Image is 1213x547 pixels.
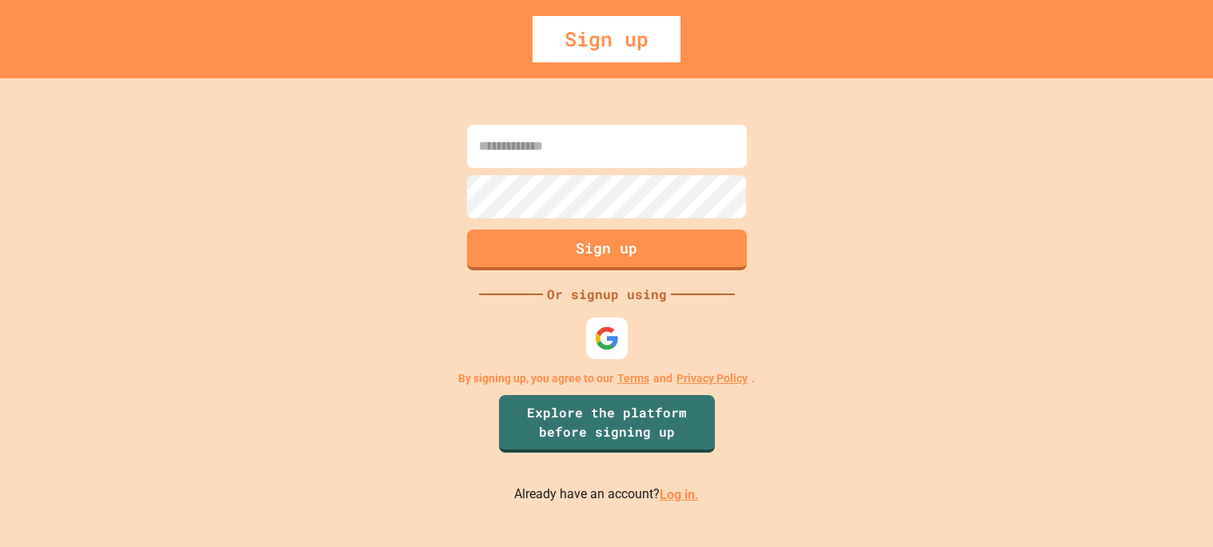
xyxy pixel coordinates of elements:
[594,325,619,350] img: google-icon.svg
[514,485,699,505] p: Already have an account?
[617,370,649,387] a: Terms
[676,370,748,387] a: Privacy Policy
[533,16,680,62] div: Sign up
[543,285,671,304] div: Or signup using
[499,395,715,453] a: Explore the platform before signing up
[660,487,699,502] a: Log in.
[467,230,747,270] button: Sign up
[458,370,755,387] p: By signing up, you agree to our and .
